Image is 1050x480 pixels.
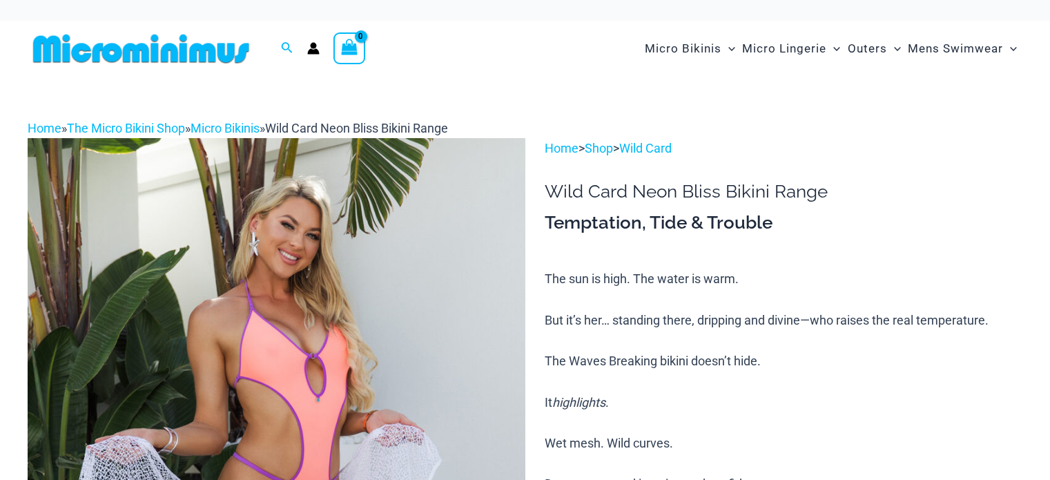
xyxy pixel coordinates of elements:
[721,31,735,66] span: Menu Toggle
[545,211,1022,235] h3: Temptation, Tide & Trouble
[28,33,255,64] img: MM SHOP LOGO FLAT
[742,31,826,66] span: Micro Lingerie
[619,141,672,155] a: Wild Card
[552,395,605,410] i: highlights
[826,31,840,66] span: Menu Toggle
[844,28,904,70] a: OutersMenu ToggleMenu Toggle
[28,121,61,135] a: Home
[191,121,260,135] a: Micro Bikinis
[739,28,844,70] a: Micro LingerieMenu ToggleMenu Toggle
[1003,31,1017,66] span: Menu Toggle
[265,121,448,135] span: Wild Card Neon Bliss Bikini Range
[908,31,1003,66] span: Mens Swimwear
[641,28,739,70] a: Micro BikinisMenu ToggleMenu Toggle
[545,141,579,155] a: Home
[904,28,1020,70] a: Mens SwimwearMenu ToggleMenu Toggle
[545,138,1022,159] p: > >
[307,42,320,55] a: Account icon link
[887,31,901,66] span: Menu Toggle
[28,121,448,135] span: » » »
[848,31,887,66] span: Outers
[545,181,1022,202] h1: Wild Card Neon Bliss Bikini Range
[639,26,1022,72] nav: Site Navigation
[585,141,613,155] a: Shop
[333,32,365,64] a: View Shopping Cart, empty
[281,40,293,57] a: Search icon link
[67,121,185,135] a: The Micro Bikini Shop
[645,31,721,66] span: Micro Bikinis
